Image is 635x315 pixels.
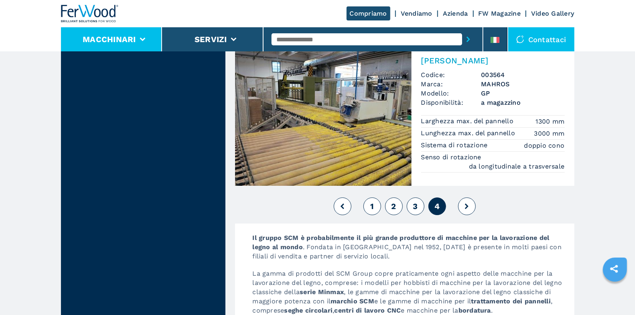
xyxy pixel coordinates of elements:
h3: MAHROS [481,79,565,89]
span: 2 [391,201,396,211]
em: 1300 mm [536,117,565,126]
strong: marchio SCM [331,297,374,305]
span: 1 [370,201,374,211]
a: FW Magazine [479,10,521,17]
em: doppio cono [524,141,565,150]
strong: Il gruppo SCM è probabilmente il più grande produttore di macchine per la lavorazione del legno a... [253,234,550,251]
h3: 003564 [481,70,565,79]
span: Marca: [421,79,481,89]
a: Compriamo [347,6,390,20]
h2: [PERSON_NAME] [421,56,565,65]
h3: GP [481,89,565,98]
span: 3 [413,201,418,211]
span: 4 [434,201,440,211]
div: Contattaci [508,27,574,51]
em: da longitudinale a trasversale [469,162,565,171]
button: 4 [428,197,446,215]
strong: seghe circolari [284,307,333,314]
span: Modello: [421,89,481,98]
button: Servizi [195,35,227,44]
img: Contattaci [516,35,524,43]
strong: trattamento dei pannelli [471,297,551,305]
em: 3000 mm [534,129,565,138]
a: Gira Pannelli MAHROS GP[PERSON_NAME]Codice:003564Marca:MAHROSModello:GPDisponibilità:a magazzinoL... [235,49,574,186]
button: 2 [385,197,403,215]
p: Lunghezza max. del pannello [421,129,517,138]
span: a magazzino [481,98,565,107]
button: Macchinari [83,35,136,44]
img: Ferwood [61,5,119,22]
span: Codice: [421,70,481,79]
p: Sistema di rotazione [421,141,490,150]
a: sharethis [604,259,624,279]
a: Video Gallery [531,10,574,17]
strong: serie Minmax [300,288,344,296]
strong: centri di lavoro CNC [335,307,401,314]
p: . Fondata in [GEOGRAPHIC_DATA] nel 1952, [DATE] è presente in molti paesi con filiali di vendita ... [245,233,574,269]
img: Gira Pannelli MAHROS GP [235,49,412,186]
button: 3 [407,197,424,215]
p: Senso di rotazione [421,153,484,162]
a: Azienda [443,10,468,17]
button: submit-button [462,30,475,49]
iframe: Chat [601,279,629,309]
strong: bordatura [458,307,491,314]
span: Disponibilità: [421,98,481,107]
a: Vendiamo [401,10,432,17]
button: 1 [363,197,381,215]
p: Larghezza max. del pannello [421,117,516,126]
